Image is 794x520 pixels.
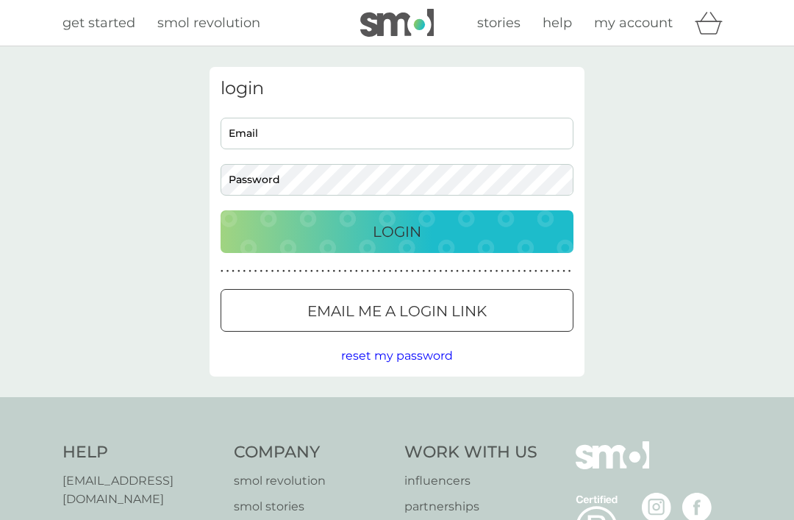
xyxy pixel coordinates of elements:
p: ● [468,268,471,275]
button: reset my password [341,346,453,366]
p: ● [445,268,448,275]
p: ● [221,268,223,275]
a: smol revolution [234,471,390,491]
p: ● [349,268,352,275]
p: ● [423,268,426,275]
p: ● [338,268,341,275]
a: [EMAIL_ADDRESS][DOMAIN_NAME] [62,471,219,509]
span: my account [594,15,673,31]
p: ● [529,268,532,275]
p: ● [276,268,279,275]
p: ● [484,268,487,275]
h4: Work With Us [404,441,537,464]
p: ● [562,268,565,275]
span: reset my password [341,349,453,363]
p: ● [501,268,504,275]
div: basket [695,8,732,38]
h4: Company [234,441,390,464]
p: ● [557,268,560,275]
p: ● [260,268,262,275]
span: help [543,15,572,31]
p: ● [288,268,291,275]
p: ● [434,268,437,275]
p: ● [265,268,268,275]
p: ● [394,268,397,275]
img: smol [576,441,649,491]
p: ● [534,268,537,275]
p: ● [293,268,296,275]
p: ● [439,268,442,275]
p: ● [479,268,482,275]
p: Email me a login link [307,299,487,323]
p: ● [551,268,554,275]
a: stories [477,13,521,34]
button: Email me a login link [221,289,573,332]
p: ● [490,268,493,275]
p: ● [321,268,324,275]
p: ● [254,268,257,275]
p: ● [344,268,347,275]
p: ● [282,268,285,275]
button: Login [221,210,573,253]
p: ● [378,268,381,275]
h3: login [221,78,573,99]
a: partnerships [404,497,537,516]
p: ● [540,268,543,275]
p: ● [333,268,336,275]
a: help [543,13,572,34]
p: ● [523,268,526,275]
p: ● [361,268,364,275]
p: Login [373,220,421,243]
p: ● [226,268,229,275]
p: ● [512,268,515,275]
p: ● [456,268,459,275]
p: ● [355,268,358,275]
p: ● [568,268,571,275]
p: ● [243,268,246,275]
p: ● [406,268,409,275]
p: ● [411,268,414,275]
p: ● [327,268,330,275]
a: smol revolution [157,13,260,34]
p: ● [462,268,465,275]
p: ● [372,268,375,275]
a: get started [62,13,135,34]
p: ● [428,268,431,275]
p: ● [518,268,521,275]
p: ● [507,268,509,275]
p: ● [496,268,498,275]
p: ● [316,268,319,275]
p: ● [366,268,369,275]
p: ● [299,268,302,275]
p: ● [451,268,454,275]
a: my account [594,13,673,34]
p: ● [232,268,235,275]
p: ● [417,268,420,275]
p: ● [237,268,240,275]
p: ● [304,268,307,275]
h4: Help [62,441,219,464]
p: ● [389,268,392,275]
p: ● [546,268,548,275]
p: ● [473,268,476,275]
a: smol stories [234,497,390,516]
p: ● [248,268,251,275]
p: ● [310,268,313,275]
span: stories [477,15,521,31]
p: ● [383,268,386,275]
span: smol revolution [157,15,260,31]
a: influencers [404,471,537,491]
p: ● [271,268,274,275]
span: get started [62,15,135,31]
img: smol [360,9,434,37]
p: ● [400,268,403,275]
